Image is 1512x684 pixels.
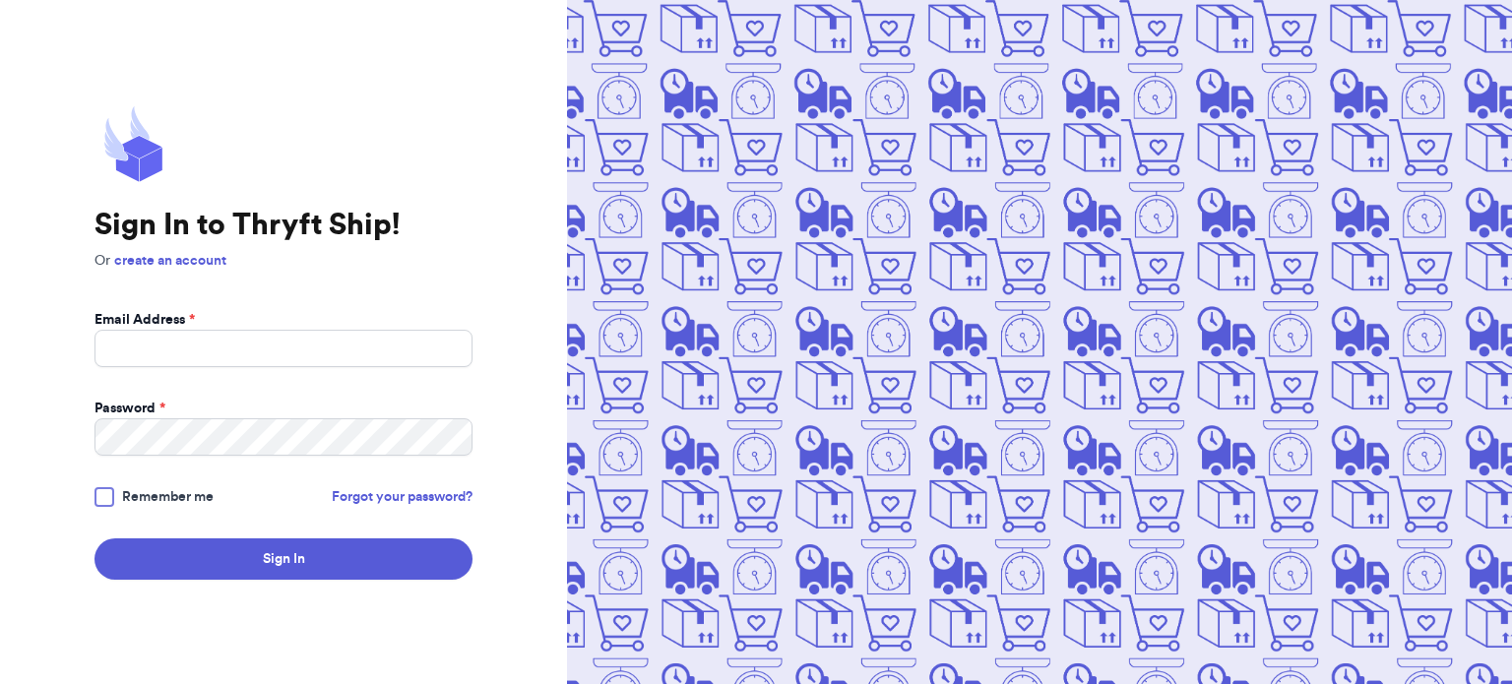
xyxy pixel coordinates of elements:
[114,254,226,268] a: create an account
[94,399,165,418] label: Password
[94,251,472,271] p: Or
[332,487,472,507] a: Forgot your password?
[94,208,472,243] h1: Sign In to Thryft Ship!
[94,310,195,330] label: Email Address
[122,487,214,507] span: Remember me
[94,538,472,580] button: Sign In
